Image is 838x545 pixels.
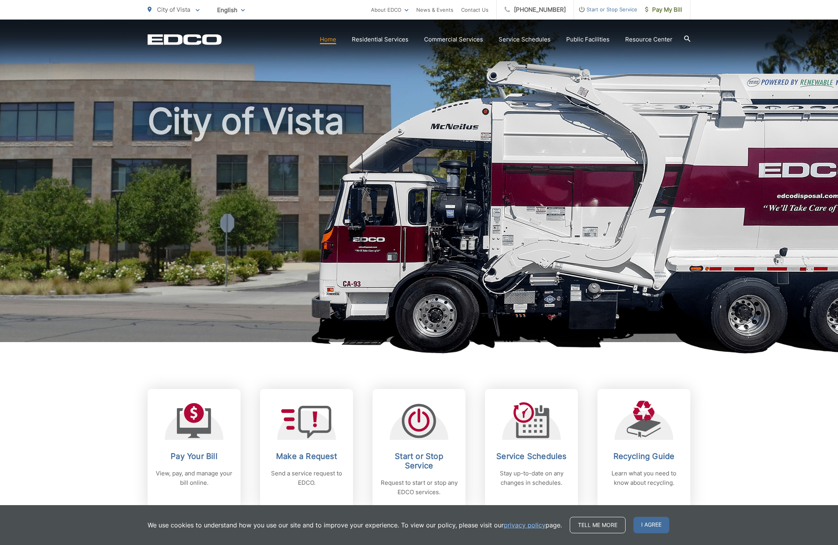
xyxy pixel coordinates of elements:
a: privacy policy [504,520,546,530]
p: View, pay, and manage your bill online. [155,469,233,488]
h2: Recycling Guide [605,452,683,461]
a: Residential Services [352,35,408,44]
p: We use cookies to understand how you use our site and to improve your experience. To view our pol... [148,520,562,530]
span: Pay My Bill [645,5,682,14]
a: Service Schedules Stay up-to-date on any changes in schedules. [485,389,578,509]
a: About EDCO [371,5,408,14]
h1: City of Vista [148,102,690,349]
h2: Make a Request [268,452,345,461]
a: Home [320,35,336,44]
a: Tell me more [570,517,626,533]
a: Contact Us [461,5,489,14]
p: Stay up-to-date on any changes in schedules. [493,469,570,488]
a: News & Events [416,5,453,14]
a: EDCD logo. Return to the homepage. [148,34,222,45]
a: Resource Center [625,35,672,44]
a: Commercial Services [424,35,483,44]
h2: Service Schedules [493,452,570,461]
span: I agree [633,517,669,533]
h2: Pay Your Bill [155,452,233,461]
a: Service Schedules [499,35,551,44]
span: English [211,3,251,17]
a: Recycling Guide Learn what you need to know about recycling. [597,389,690,509]
h2: Start or Stop Service [380,452,458,470]
a: Pay Your Bill View, pay, and manage your bill online. [148,389,241,509]
p: Send a service request to EDCO. [268,469,345,488]
p: Learn what you need to know about recycling. [605,469,683,488]
a: Make a Request Send a service request to EDCO. [260,389,353,509]
p: Request to start or stop any EDCO services. [380,478,458,497]
span: City of Vista [157,6,190,13]
a: Public Facilities [566,35,610,44]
